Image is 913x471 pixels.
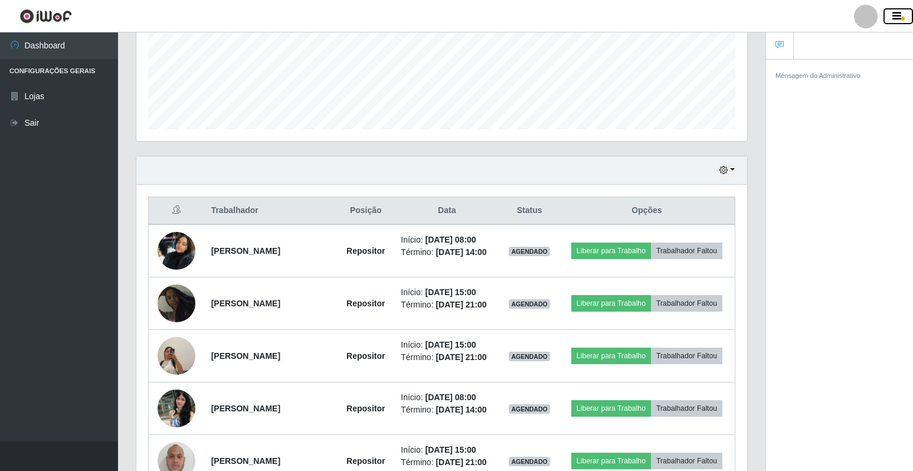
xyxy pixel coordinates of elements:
strong: [PERSON_NAME] [211,246,280,256]
time: [DATE] 08:00 [426,235,476,244]
th: Posição [338,197,394,225]
time: [DATE] 15:00 [426,340,476,349]
button: Liberar para Trabalho [571,348,651,364]
time: [DATE] 14:00 [436,405,486,414]
li: Término: [401,456,493,469]
strong: Repositor [346,246,385,256]
li: Término: [401,404,493,416]
li: Início: [401,234,493,246]
time: [DATE] 21:00 [436,352,486,362]
strong: Repositor [346,299,385,308]
li: Início: [401,286,493,299]
span: AGENDADO [509,299,550,309]
button: Trabalhador Faltou [651,243,722,259]
time: [DATE] 21:00 [436,300,486,309]
time: [DATE] 15:00 [426,445,476,454]
span: AGENDADO [509,247,550,256]
small: Mensagem do Administrativo [775,72,860,79]
img: CoreUI Logo [19,9,72,24]
li: Início: [401,339,493,351]
strong: [PERSON_NAME] [211,299,280,308]
span: AGENDADO [509,457,550,466]
span: AGENDADO [509,404,550,414]
img: 1754244983341.jpeg [158,284,195,322]
time: [DATE] 21:00 [436,457,486,467]
strong: Repositor [346,351,385,361]
img: 1754244440146.jpeg [158,322,195,390]
button: Trabalhador Faltou [651,400,722,417]
time: [DATE] 14:00 [436,247,486,257]
button: Liberar para Trabalho [571,453,651,469]
button: Liberar para Trabalho [571,400,651,417]
button: Trabalhador Faltou [651,453,722,469]
li: Término: [401,351,493,364]
time: [DATE] 15:00 [426,287,476,297]
li: Término: [401,246,493,259]
button: Trabalhador Faltou [651,348,722,364]
img: 1755522333541.jpeg [158,225,195,276]
th: Trabalhador [204,197,338,225]
li: Término: [401,299,493,311]
button: Liberar para Trabalho [571,295,651,312]
strong: [PERSON_NAME] [211,456,280,466]
li: Início: [401,391,493,404]
strong: Repositor [346,404,385,413]
strong: [PERSON_NAME] [211,404,280,413]
time: [DATE] 08:00 [426,392,476,402]
strong: [PERSON_NAME] [211,351,280,361]
button: Trabalhador Faltou [651,295,722,312]
span: AGENDADO [509,352,550,361]
th: Data [394,197,500,225]
th: Opções [559,197,735,225]
li: Início: [401,444,493,456]
th: Status [500,197,559,225]
img: 1757775702821.jpeg [158,383,195,433]
strong: Repositor [346,456,385,466]
button: Liberar para Trabalho [571,243,651,259]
